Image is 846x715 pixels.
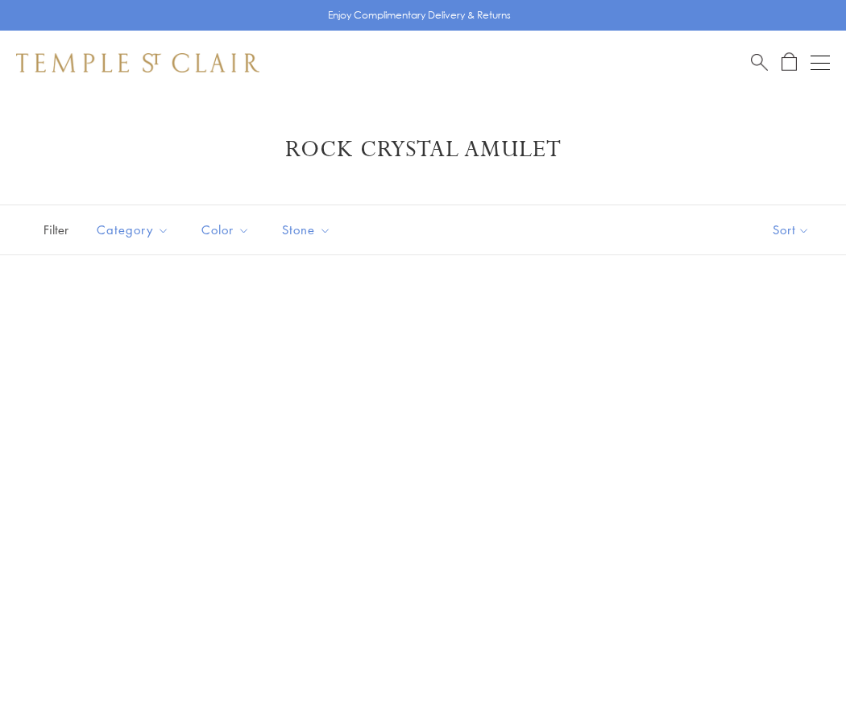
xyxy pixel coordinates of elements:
[274,220,343,240] span: Stone
[270,212,343,248] button: Stone
[736,205,846,254] button: Show sort by
[40,135,806,164] h1: Rock Crystal Amulet
[193,220,262,240] span: Color
[189,212,262,248] button: Color
[811,53,830,72] button: Open navigation
[85,212,181,248] button: Category
[751,52,768,72] a: Search
[89,220,181,240] span: Category
[328,7,511,23] p: Enjoy Complimentary Delivery & Returns
[782,52,797,72] a: Open Shopping Bag
[16,53,259,72] img: Temple St. Clair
